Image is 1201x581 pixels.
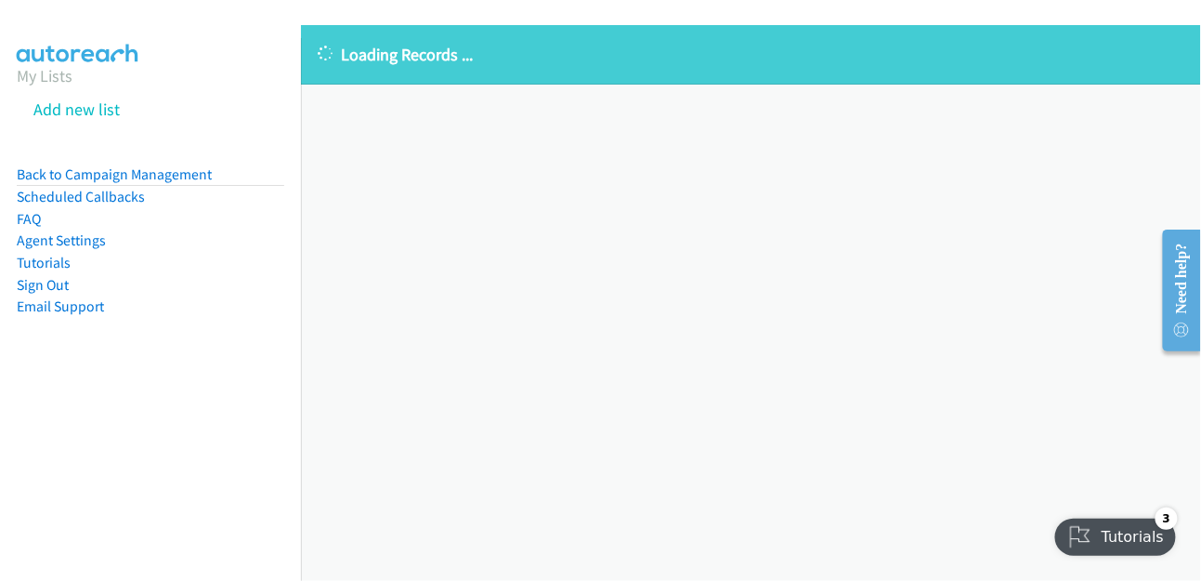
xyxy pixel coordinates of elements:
a: Back to Campaign Management [17,165,212,183]
a: Sign Out [17,276,69,294]
a: FAQ [17,210,41,228]
a: My Lists [17,65,72,86]
p: Loading Records ... [318,42,1184,67]
a: Tutorials [17,254,71,271]
a: Scheduled Callbacks [17,188,145,205]
iframe: Resource Center [1147,217,1201,364]
iframe: Checklist [1044,500,1187,567]
a: Add new list [33,99,120,120]
a: Email Support [17,297,104,315]
a: Agent Settings [17,231,106,249]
